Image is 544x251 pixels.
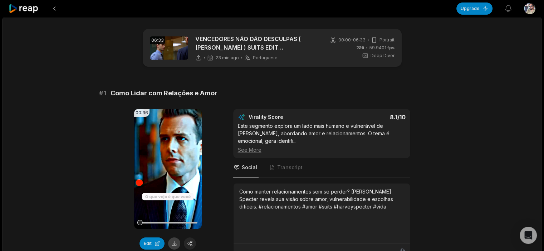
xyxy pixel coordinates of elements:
[329,114,406,121] div: 8.1 /10
[239,188,404,210] div: Como manter relacionamentos sem se perder? [PERSON_NAME] Specter revela sua visão sobre amor, vul...
[456,2,492,15] button: Upgrade
[387,45,394,50] span: fps
[150,36,165,44] div: 06:33
[371,52,394,59] span: Deep Diver
[99,88,106,98] span: # 1
[238,122,406,154] div: Este segmento explora um lado mais humano e vulnerável de [PERSON_NAME], abordando amor e relacio...
[369,45,394,51] span: 59.9401
[139,237,165,250] button: Edit
[238,146,406,154] div: See More
[134,109,202,229] video: Your browser does not support mp4 format.
[520,227,537,244] div: Open Intercom Messenger
[233,158,410,177] nav: Tabs
[249,114,325,121] div: Virality Score
[242,164,257,171] span: Social
[253,55,278,61] span: Portuguese
[277,164,303,171] span: Transcript
[379,37,394,43] span: Portrait
[195,35,319,52] p: VENCEDORES NÃO DÃO DESCULPAS ( [PERSON_NAME] ) SUITS EDIT MOTIVACIONAL
[216,55,239,61] span: 23 min ago
[111,88,217,98] span: Como Lidar com Relações e Amor
[338,37,366,43] span: 00:00 - 06:33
